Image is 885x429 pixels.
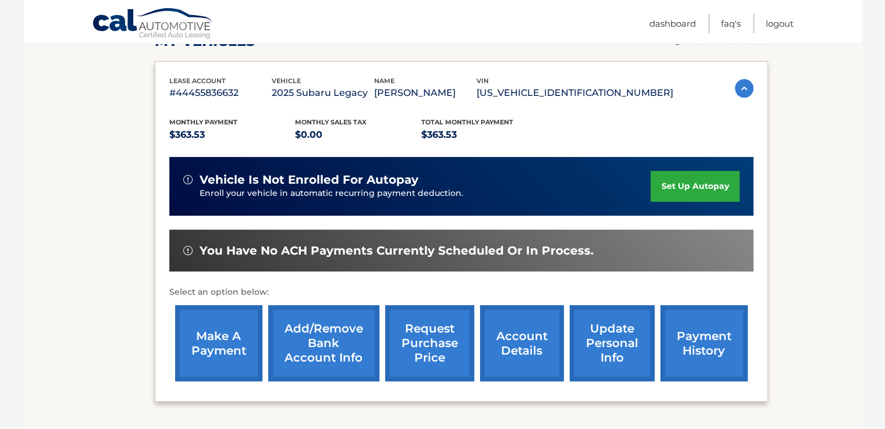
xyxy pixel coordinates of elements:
a: payment history [660,305,748,381]
a: FAQ's [721,14,741,33]
a: Cal Automotive [92,8,214,41]
img: alert-white.svg [183,246,193,255]
span: vehicle is not enrolled for autopay [200,173,418,187]
a: make a payment [175,305,262,381]
img: accordion-active.svg [735,79,754,98]
span: Monthly Payment [169,118,237,126]
a: update personal info [570,305,655,381]
a: account details [480,305,564,381]
p: Enroll your vehicle in automatic recurring payment deduction. [200,187,651,200]
a: Dashboard [649,14,696,33]
span: lease account [169,77,226,85]
p: $363.53 [169,127,296,143]
p: [PERSON_NAME] [374,85,477,101]
img: alert-white.svg [183,175,193,184]
p: #44455836632 [169,85,272,101]
a: request purchase price [385,305,474,381]
span: Monthly sales Tax [295,118,367,126]
a: set up autopay [651,171,739,202]
p: [US_VEHICLE_IDENTIFICATION_NUMBER] [477,85,673,101]
span: vehicle [272,77,301,85]
a: Logout [766,14,794,33]
span: You have no ACH payments currently scheduled or in process. [200,244,593,258]
span: Total Monthly Payment [421,118,513,126]
p: $363.53 [421,127,548,143]
p: $0.00 [295,127,421,143]
a: Add/Remove bank account info [268,305,379,381]
p: Select an option below: [169,285,754,299]
span: vin [477,77,489,85]
p: 2025 Subaru Legacy [272,85,374,101]
span: name [374,77,394,85]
